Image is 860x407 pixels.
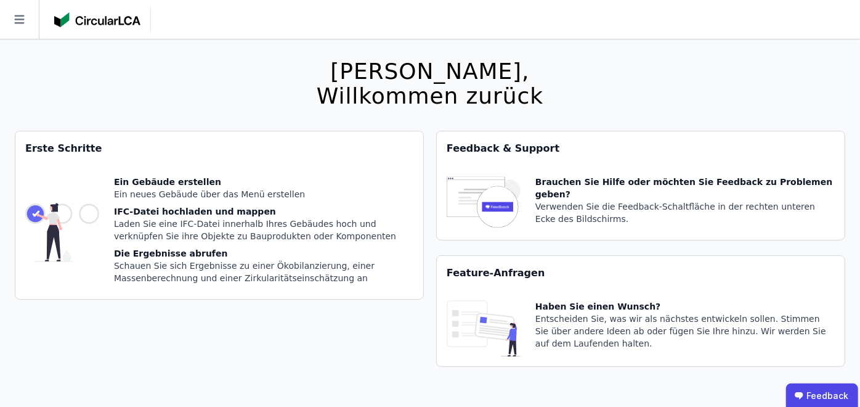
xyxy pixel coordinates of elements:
div: Haben Sie einen Wunsch? [535,300,835,313]
div: Laden Sie eine IFC-Datei innerhalb Ihres Gebäudes hoch und verknüpfen Sie ihre Objekte zu Bauprod... [114,218,413,242]
img: Concular [54,12,140,27]
img: feedback-icon-HCTs5lye.svg [447,176,521,230]
div: [PERSON_NAME], [317,59,543,84]
div: Willkommen zurück [317,84,543,109]
div: Feature-Anfragen [437,256,845,290]
div: IFC-Datei hochladen und mappen [114,205,413,218]
div: Ein Gebäude erstellen [114,176,413,188]
div: Brauchen Sie Hilfe oder möchten Sie Feedback zu Problemen geben? [535,176,835,200]
img: getting_started_tile-DrF_GRSv.svg [25,176,99,289]
div: Ein neues Gebäude über das Menü erstellen [114,188,413,200]
div: Entscheiden Sie, was wir als nächstes entwickeln sollen. Stimmen Sie über andere Ideen ab oder fü... [535,313,835,350]
div: Die Ergebnisse abrufen [114,247,413,260]
div: Feedback & Support [437,131,845,166]
div: Verwenden Sie die Feedback-Schaltfläche in der rechten unteren Ecke des Bildschirms. [535,200,835,225]
img: feature_request_tile-UiXE1qGU.svg [447,300,521,356]
div: Erste Schritte [15,131,423,166]
div: Schauen Sie sich Ergebnisse zu einer Ökobilanzierung, einer Massenberechnung und einer Zirkularit... [114,260,413,284]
